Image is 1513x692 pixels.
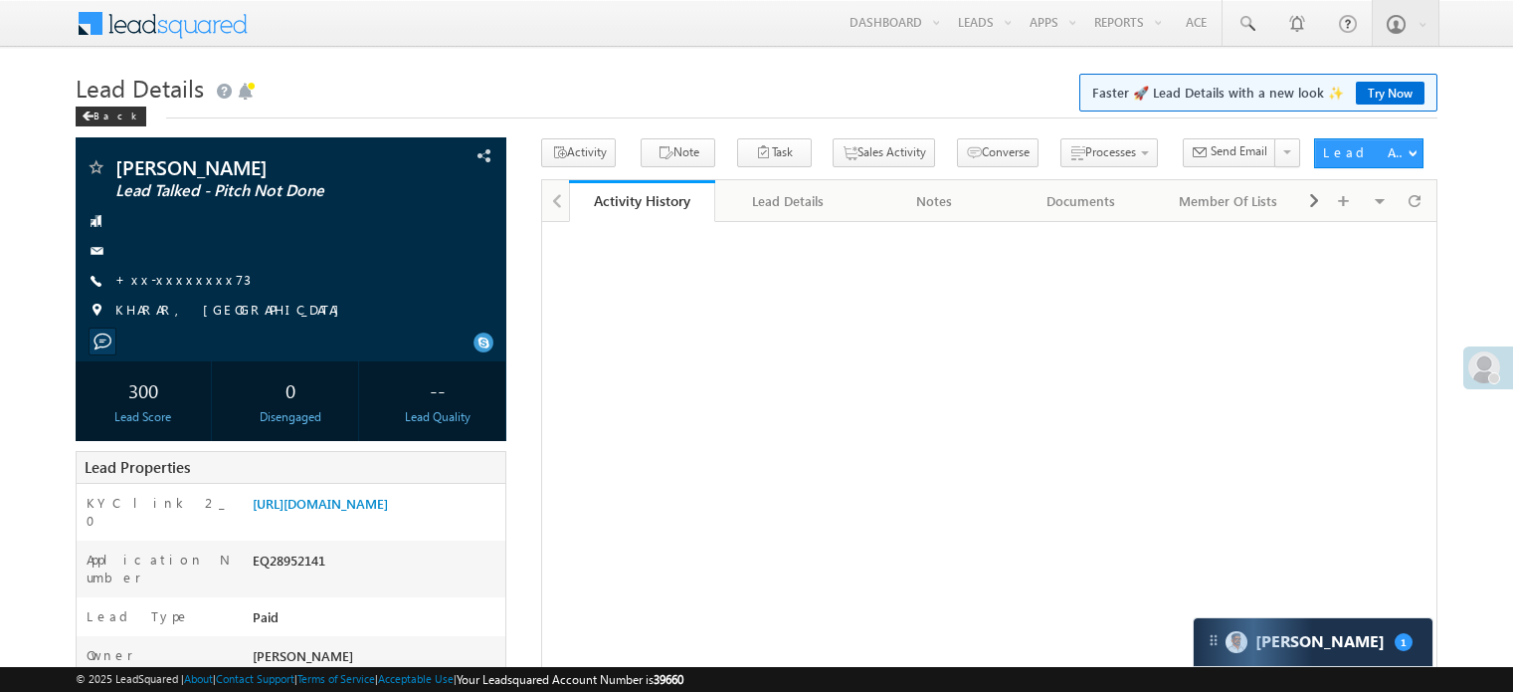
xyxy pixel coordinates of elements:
[87,494,232,530] label: KYC link 2_0
[569,180,715,222] a: Activity History
[248,607,505,635] div: Paid
[297,672,375,685] a: Terms of Service
[76,72,204,104] span: Lead Details
[1206,632,1222,648] img: carter-drag
[541,138,616,167] button: Activity
[641,138,715,167] button: Note
[457,672,683,687] span: Your Leadsquared Account Number is
[184,672,213,685] a: About
[87,607,190,625] label: Lead Type
[76,107,146,126] div: Back
[87,551,232,586] label: Application Number
[115,271,251,288] a: +xx-xxxxxxxx73
[228,408,353,426] div: Disengaged
[1092,83,1424,103] span: Faster 🚀 Lead Details with a new look ✨
[375,371,500,408] div: --
[85,457,190,477] span: Lead Properties
[1356,82,1424,105] a: Try Now
[375,408,500,426] div: Lead Quality
[81,408,206,426] div: Lead Score
[115,181,382,201] span: Lead Talked - Pitch Not Done
[1211,142,1267,160] span: Send Email
[862,180,1009,222] a: Notes
[737,138,812,167] button: Task
[76,106,156,122] a: Back
[228,371,353,408] div: 0
[115,157,382,177] span: [PERSON_NAME]
[1314,138,1423,168] button: Lead Actions
[1193,617,1433,667] div: carter-dragCarter[PERSON_NAME]1
[115,301,349,321] span: KHARAR, [GEOGRAPHIC_DATA]
[1156,180,1302,222] a: Member Of Lists
[1323,143,1408,161] div: Lead Actions
[1395,633,1413,651] span: 1
[1172,189,1284,213] div: Member Of Lists
[248,551,505,578] div: EQ28952141
[216,672,294,685] a: Contact Support
[253,495,388,512] a: [URL][DOMAIN_NAME]
[1060,138,1158,167] button: Processes
[584,191,700,210] div: Activity History
[81,371,206,408] div: 300
[715,180,861,222] a: Lead Details
[1183,138,1276,167] button: Send Email
[654,672,683,687] span: 39660
[878,189,991,213] div: Notes
[378,672,454,685] a: Acceptable Use
[76,670,683,689] span: © 2025 LeadSquared | | | | |
[253,647,353,664] span: [PERSON_NAME]
[1009,180,1155,222] a: Documents
[731,189,844,213] div: Lead Details
[1085,144,1136,159] span: Processes
[833,138,935,167] button: Sales Activity
[957,138,1039,167] button: Converse
[87,646,133,664] label: Owner
[1025,189,1137,213] div: Documents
